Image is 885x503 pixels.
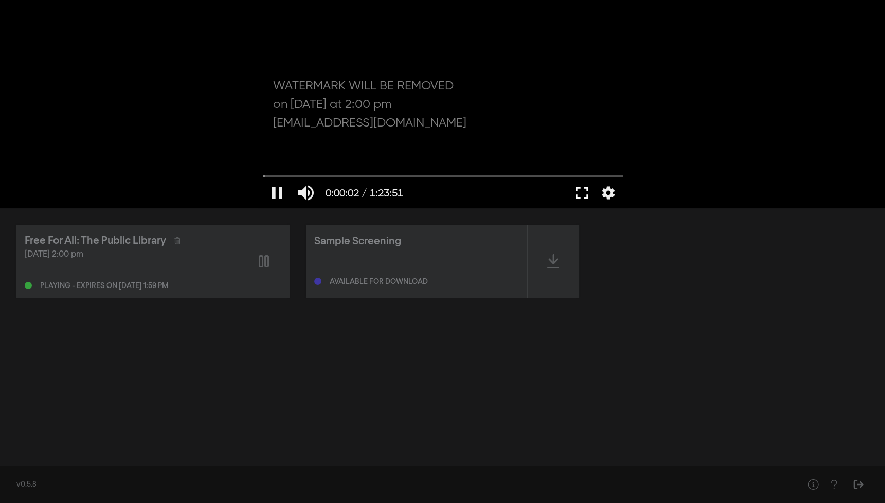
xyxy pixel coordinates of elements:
[597,177,620,208] button: More settings
[292,177,320,208] button: Mute
[823,474,844,495] button: Help
[320,177,408,208] button: 0:00:02 / 1:23:51
[25,233,166,248] div: Free For All: The Public Library
[16,479,782,490] div: v0.5.8
[848,474,869,495] button: Sign Out
[263,177,292,208] button: Pause
[314,233,401,249] div: Sample Screening
[568,177,597,208] button: Full screen
[330,278,428,285] div: Available for download
[40,282,168,290] div: Playing - expires on [DATE] 1:59 pm
[25,248,229,261] div: [DATE] 2:00 pm
[803,474,823,495] button: Help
